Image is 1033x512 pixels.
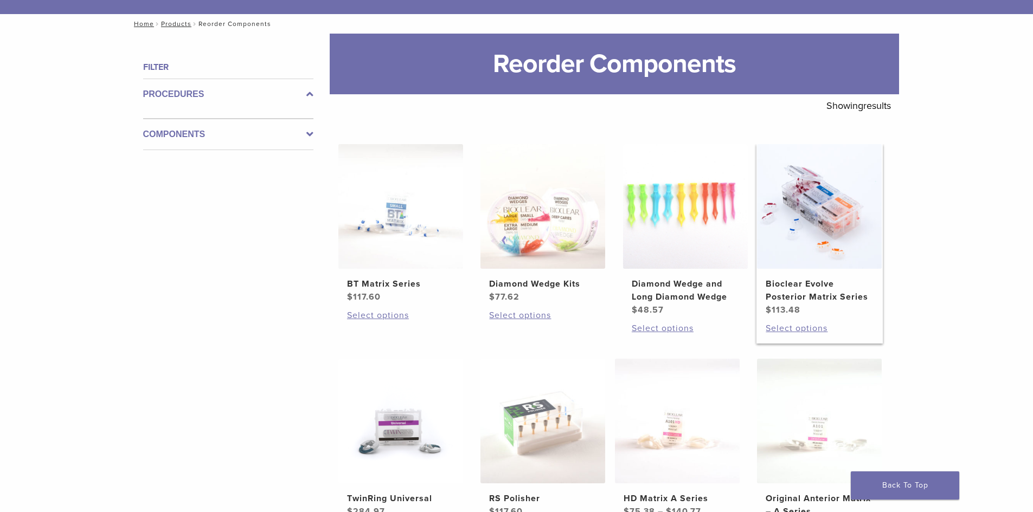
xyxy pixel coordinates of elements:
[826,94,891,117] p: Showing results
[757,359,882,483] img: Original Anterior Matrix - A Series
[338,359,463,483] img: TwinRing Universal
[143,128,313,141] label: Components
[632,322,739,335] a: Select options for “Diamond Wedge and Long Diamond Wedge”
[338,144,464,303] a: BT Matrix SeriesBT Matrix Series $117.60
[489,291,519,302] bdi: 77.62
[489,277,596,290] h2: Diamond Wedge Kits
[632,277,739,303] h2: Diamond Wedge and Long Diamond Wedge
[480,144,605,269] img: Diamond Wedge Kits
[143,88,313,101] label: Procedures
[757,144,882,269] img: Bioclear Evolve Posterior Matrix Series
[191,21,198,27] span: /
[330,34,899,94] h1: Reorder Components
[347,309,454,322] a: Select options for “BT Matrix Series”
[143,61,313,74] h4: Filter
[347,492,454,505] h2: TwinRing Universal
[131,20,154,28] a: Home
[615,359,740,483] img: HD Matrix A Series
[489,309,596,322] a: Select options for “Diamond Wedge Kits”
[347,291,381,302] bdi: 117.60
[126,14,907,34] nav: Reorder Components
[623,144,749,316] a: Diamond Wedge and Long Diamond WedgeDiamond Wedge and Long Diamond Wedge $48.57
[756,144,883,316] a: Bioclear Evolve Posterior Matrix SeriesBioclear Evolve Posterior Matrix Series $113.48
[347,291,353,302] span: $
[154,21,161,27] span: /
[766,304,800,315] bdi: 113.48
[480,144,606,303] a: Diamond Wedge KitsDiamond Wedge Kits $77.62
[632,304,664,315] bdi: 48.57
[489,291,495,302] span: $
[766,304,772,315] span: $
[766,322,873,335] a: Select options for “Bioclear Evolve Posterior Matrix Series”
[338,144,463,269] img: BT Matrix Series
[624,492,731,505] h2: HD Matrix A Series
[347,277,454,290] h2: BT Matrix Series
[632,304,638,315] span: $
[766,277,873,303] h2: Bioclear Evolve Posterior Matrix Series
[480,359,605,483] img: RS Polisher
[623,144,748,269] img: Diamond Wedge and Long Diamond Wedge
[489,492,596,505] h2: RS Polisher
[851,471,959,500] a: Back To Top
[161,20,191,28] a: Products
